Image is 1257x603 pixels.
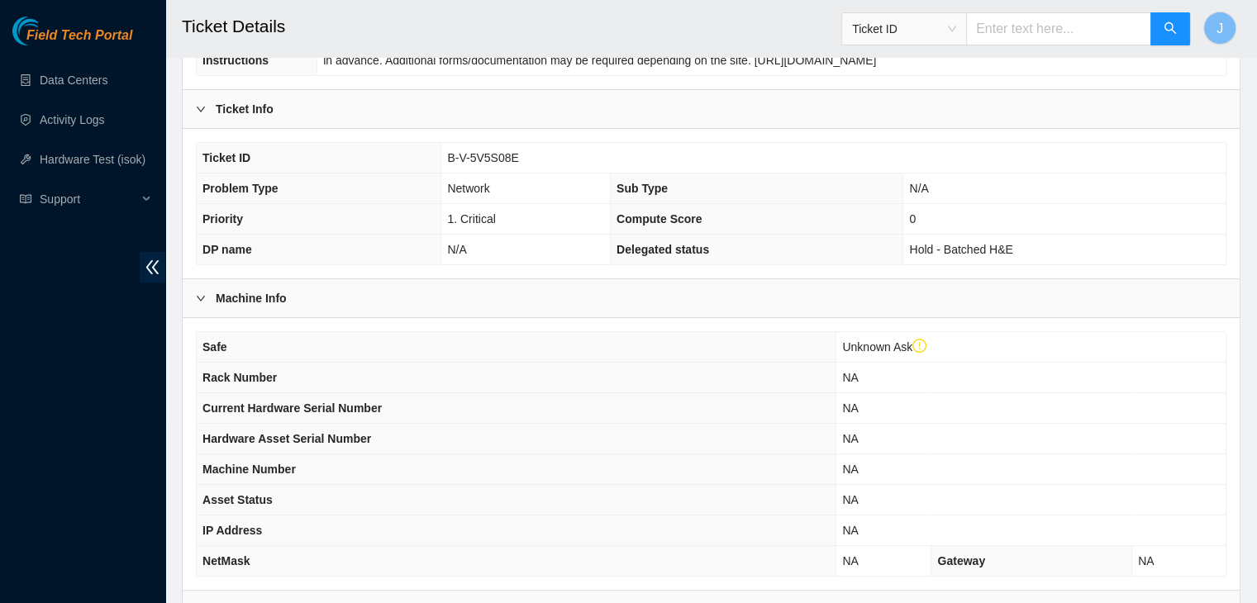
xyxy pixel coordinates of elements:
[26,28,132,44] span: Field Tech Portal
[202,524,262,537] span: IP Address
[202,243,252,256] span: DP name
[447,151,518,164] span: B-V-5V5S08E
[202,432,371,445] span: Hardware Asset Serial Number
[202,340,227,354] span: Safe
[617,243,709,256] span: Delegated status
[937,554,985,567] span: Gateway
[40,74,107,87] a: Data Centers
[196,104,206,114] span: right
[909,243,1012,256] span: Hold - Batched H&E
[202,182,279,195] span: Problem Type
[1203,12,1236,45] button: J
[842,432,858,445] span: NA
[966,12,1151,45] input: Enter text here...
[202,212,243,226] span: Priority
[1164,21,1177,37] span: search
[1217,18,1223,39] span: J
[216,100,274,118] b: Ticket Info
[909,182,928,195] span: N/A
[12,30,132,51] a: Akamai TechnologiesField Tech Portal
[842,493,858,506] span: NA
[216,289,287,307] b: Machine Info
[842,401,858,415] span: NA
[20,193,31,205] span: read
[140,252,165,283] span: double-left
[1150,12,1190,45] button: search
[842,340,926,354] span: Unknown Ask
[183,279,1240,317] div: Machine Info
[202,371,277,384] span: Rack Number
[196,293,206,303] span: right
[842,554,858,567] span: NA
[12,17,83,45] img: Akamai Technologies
[842,463,858,476] span: NA
[447,182,489,195] span: Network
[202,554,250,567] span: NetMask
[852,17,956,41] span: Ticket ID
[842,371,858,384] span: NA
[447,243,466,256] span: N/A
[617,182,668,195] span: Sub Type
[40,153,145,166] a: Hardware Test (isok)
[447,212,495,226] span: 1. Critical
[1138,554,1154,567] span: NA
[912,339,927,354] span: exclamation-circle
[202,151,250,164] span: Ticket ID
[40,183,137,216] span: Support
[183,90,1240,128] div: Ticket Info
[202,463,296,476] span: Machine Number
[202,401,382,415] span: Current Hardware Serial Number
[617,212,702,226] span: Compute Score
[202,493,273,506] span: Asset Status
[40,113,105,126] a: Activity Logs
[842,524,858,537] span: NA
[909,212,916,226] span: 0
